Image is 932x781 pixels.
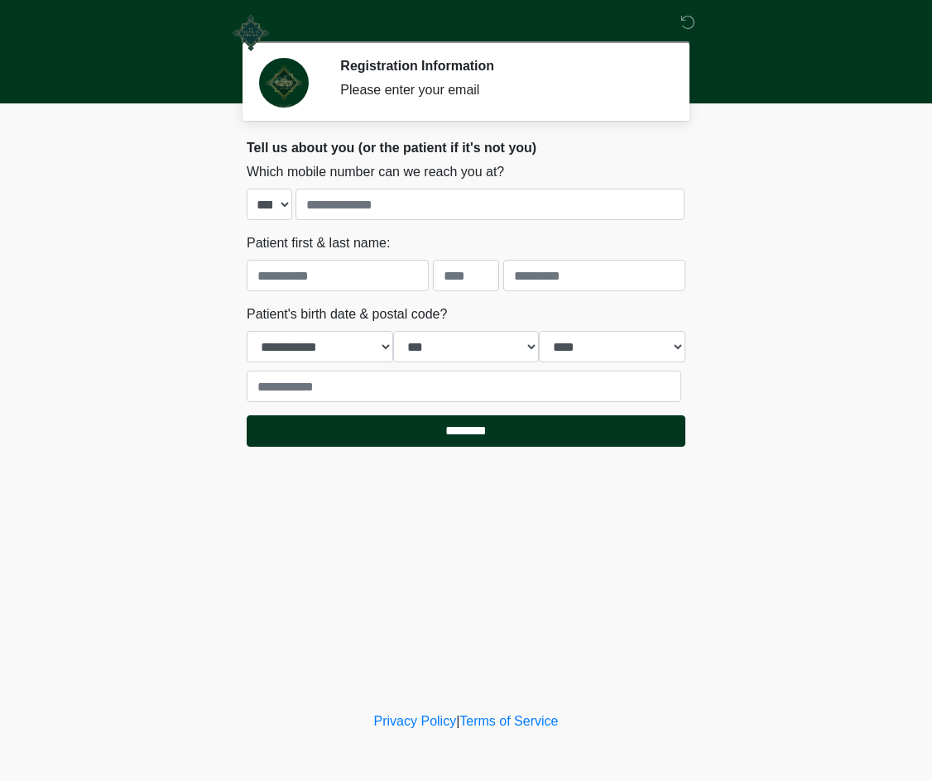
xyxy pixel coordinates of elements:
[247,162,504,182] label: Which mobile number can we reach you at?
[247,304,447,324] label: Patient's birth date & postal code?
[459,714,558,728] a: Terms of Service
[340,80,661,100] div: Please enter your email
[456,714,459,728] a: |
[247,140,685,156] h2: Tell us about you (or the patient if it's not you)
[247,233,390,253] label: Patient first & last name:
[230,12,271,54] img: The Aesthetic Parlour Logo
[374,714,457,728] a: Privacy Policy
[259,58,309,108] img: Agent Avatar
